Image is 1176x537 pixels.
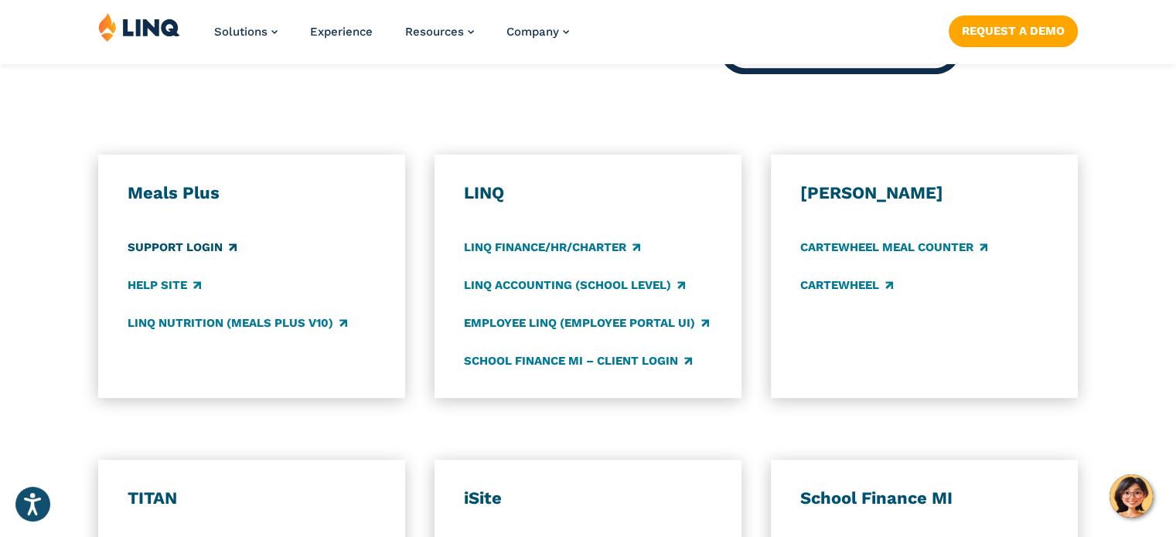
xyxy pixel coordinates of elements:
[128,488,376,509] h3: TITAN
[800,239,987,256] a: CARTEWHEEL Meal Counter
[98,12,180,42] img: LINQ | K‑12 Software
[1110,474,1153,518] button: Hello, have a question? Let’s chat.
[800,488,1048,509] h3: School Finance MI
[405,25,464,39] span: Resources
[128,239,237,256] a: Support Login
[214,25,268,39] span: Solutions
[800,182,1048,204] h3: [PERSON_NAME]
[310,25,373,39] a: Experience
[128,182,376,204] h3: Meals Plus
[464,488,712,509] h3: iSite
[949,15,1078,46] a: Request a Demo
[464,182,712,204] h3: LINQ
[506,25,559,39] span: Company
[464,277,685,294] a: LINQ Accounting (school level)
[128,277,201,294] a: Help Site
[506,25,569,39] a: Company
[800,277,893,294] a: CARTEWHEEL
[949,12,1078,46] nav: Button Navigation
[214,12,569,63] nav: Primary Navigation
[128,314,347,331] a: LINQ Nutrition (Meals Plus v10)
[464,352,692,369] a: School Finance MI – Client Login
[464,239,640,256] a: LINQ Finance/HR/Charter
[214,25,278,39] a: Solutions
[464,314,709,331] a: Employee LINQ (Employee Portal UI)
[405,25,474,39] a: Resources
